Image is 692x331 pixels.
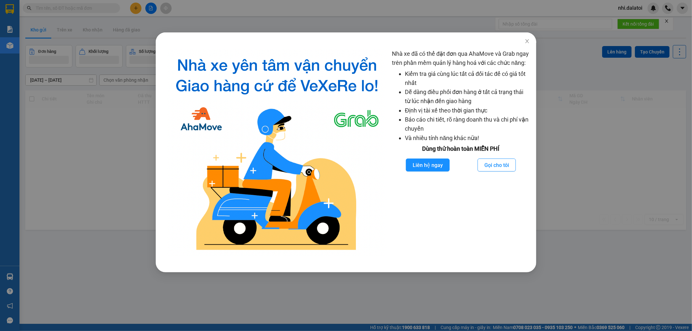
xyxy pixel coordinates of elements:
[405,106,530,115] li: Định vị tài xế theo thời gian thực
[405,134,530,143] li: Và nhiều tính năng khác nữa!
[167,49,387,256] img: logo
[405,69,530,88] li: Kiểm tra giá cùng lúc tất cả đối tác để có giá tốt nhất
[405,88,530,106] li: Dễ dàng điều phối đơn hàng ở tất cả trạng thái từ lúc nhận đến giao hàng
[525,39,530,44] span: close
[392,144,530,153] div: Dùng thử hoàn toàn MIỄN PHÍ
[518,32,536,51] button: Close
[392,49,530,256] div: Nhà xe đã có thể đặt đơn qua AhaMove và Grab ngay trên phần mềm quản lý hàng hoá với các chức năng:
[478,159,516,171] button: Gọi cho tôi
[406,159,450,171] button: Liên hệ ngay
[405,115,530,134] li: Báo cáo chi tiết, rõ ràng doanh thu và chi phí vận chuyển
[484,161,509,169] span: Gọi cho tôi
[413,161,443,169] span: Liên hệ ngay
